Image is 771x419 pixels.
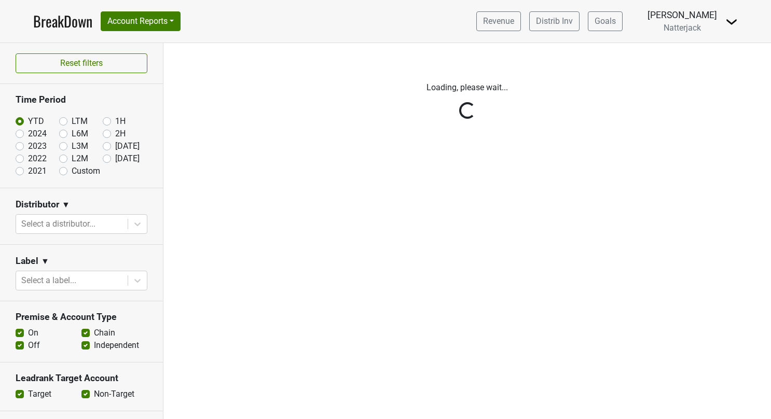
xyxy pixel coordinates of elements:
button: Account Reports [101,11,181,31]
img: Dropdown Menu [725,16,738,28]
div: [PERSON_NAME] [648,8,717,22]
a: Revenue [476,11,521,31]
a: BreakDown [33,10,92,32]
a: Distrib Inv [529,11,580,31]
span: Natterjack [664,23,701,33]
a: Goals [588,11,623,31]
p: Loading, please wait... [180,81,755,94]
